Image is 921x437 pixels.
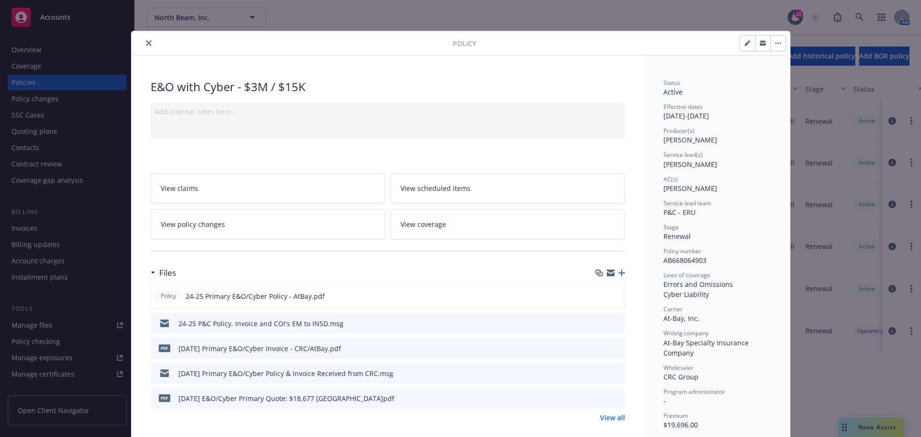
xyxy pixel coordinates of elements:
[151,209,385,239] a: View policy changes
[663,103,703,111] span: Effective dates
[597,343,605,354] button: download file
[663,271,710,279] span: Lines of coverage
[663,223,679,231] span: Stage
[453,38,476,48] span: Policy
[161,183,198,193] span: View claims
[663,372,698,381] span: CRC Group
[663,329,708,337] span: Writing company
[663,256,707,265] span: AB668064903
[663,305,683,313] span: Carrier
[663,135,717,144] span: [PERSON_NAME]
[663,103,771,121] div: [DATE] - [DATE]
[159,267,176,279] h3: Files
[663,127,695,135] span: Producer(s)
[143,37,154,49] button: close
[597,393,605,403] button: download file
[178,368,393,378] div: [DATE] Primary E&O/Cyber Policy & Invoice Received from CRC.msg
[161,219,225,229] span: View policy changes
[663,412,688,420] span: Premium
[663,175,678,183] span: AC(s)
[597,319,605,329] button: download file
[401,183,471,193] span: View scheduled items
[159,394,170,402] span: pdf
[151,173,385,203] a: View claims
[178,319,343,329] div: 24-25 P&C Policy, Invoice and COI's EM to INSD.msg
[151,267,176,279] div: Files
[159,344,170,352] span: pdf
[663,87,683,96] span: Active
[663,208,696,217] span: P&C - ERU
[663,364,694,372] span: Wholesaler
[613,368,621,378] button: preview file
[151,79,625,95] div: E&O with Cyber - $3M / $15K
[390,209,625,239] a: View coverage
[600,413,625,423] a: View all
[159,292,178,300] span: Policy
[663,232,691,241] span: Renewal
[154,106,621,117] div: Add internal notes here...
[663,314,699,323] span: At-Bay, Inc.
[178,343,341,354] div: [DATE] Primary E&O/Cyber Invoice - CRC/AtBay.pdf
[663,388,725,396] span: Program administrator
[663,247,701,255] span: Policy number
[613,393,621,403] button: preview file
[178,393,394,403] div: [DATE] E&O/Cyber Primary Quote: $18,677 [GEOGRAPHIC_DATA]pdf
[597,368,605,378] button: download file
[663,184,717,193] span: [PERSON_NAME]
[613,343,621,354] button: preview file
[663,289,771,299] div: Cyber Liability
[663,396,666,405] span: -
[663,420,698,429] span: $19,696.00
[401,219,446,229] span: View coverage
[597,291,604,301] button: download file
[612,291,621,301] button: preview file
[663,151,703,159] span: Service lead(s)
[663,338,751,357] span: At-Bay Specialty Insurance Company
[663,160,717,169] span: [PERSON_NAME]
[186,291,325,301] span: 24-25 Primary E&O/Cyber Policy - AtBay.pdf
[663,199,711,207] span: Service lead team
[663,279,771,289] div: Errors and Omissions
[390,173,625,203] a: View scheduled items
[613,319,621,329] button: preview file
[663,79,680,87] span: Status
